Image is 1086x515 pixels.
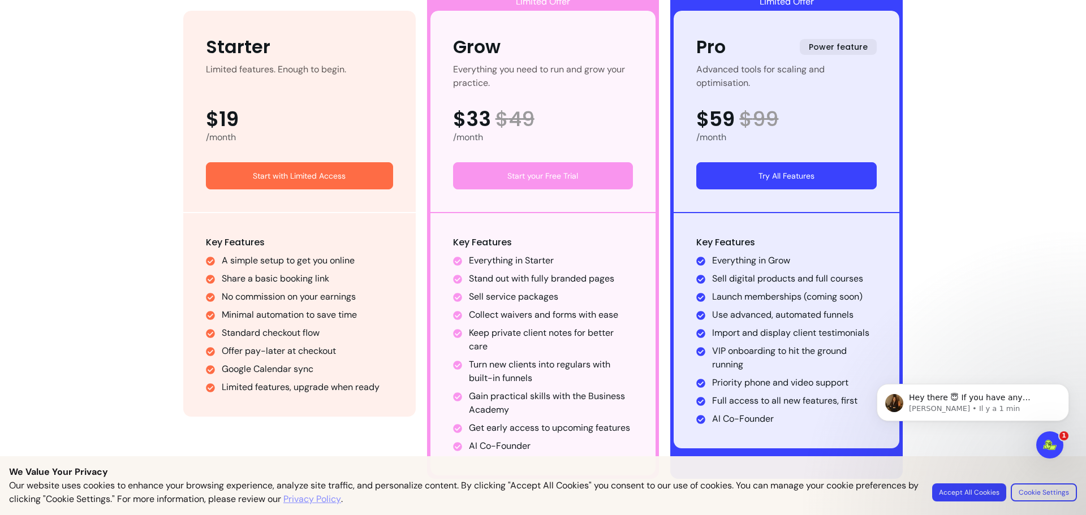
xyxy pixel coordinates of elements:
[712,326,877,340] li: Import and display client testimonials
[696,162,877,189] a: Try All Features
[712,376,877,390] li: Priority phone and video support
[283,492,341,506] a: Privacy Policy
[712,344,877,371] li: VIP onboarding to hit the ground running
[712,394,877,408] li: Full access to all new features, first
[932,483,1006,501] button: Accept All Cookies
[9,479,919,506] p: Our website uses cookies to enhance your browsing experience, analyze site traffic, and personali...
[222,344,393,358] li: Offer pay-later at checkout
[9,465,1077,479] p: We Value Your Privacy
[696,131,877,144] div: /month
[1059,431,1068,440] span: 1
[469,358,633,385] li: Turn new clients into regulars with built-in funnels
[712,272,877,285] li: Sell digital products and full courses
[453,63,633,90] div: Everything you need to run and grow your practice.
[469,254,633,267] li: Everything in Starter
[696,33,726,60] div: Pro
[222,272,393,285] li: Share a basic booking link
[222,308,393,322] li: Minimal automation to save time
[712,290,877,304] li: Launch memberships (coming soon)
[453,108,491,131] span: $33
[206,236,265,249] span: Key Features
[1036,431,1063,458] iframe: Intercom live chat
[222,290,393,304] li: No commission on your earnings
[453,131,633,144] div: /month
[206,108,239,131] span: $19
[469,421,633,435] li: Get early access to upcoming features
[712,308,877,322] li: Use advanced, automated funnels
[696,108,735,131] span: $59
[469,308,633,322] li: Collect waivers and forms with ease
[206,131,393,144] div: /month
[206,162,393,189] a: Start with Limited Access
[696,63,877,90] div: Advanced tools for scaling and optimisation.
[469,290,633,304] li: Sell service packages
[222,380,393,394] li: Limited features, upgrade when ready
[739,108,778,131] span: $ 99
[712,254,877,267] li: Everything in Grow
[495,108,535,131] span: $ 49
[469,272,633,285] li: Stand out with fully branded pages
[469,390,633,417] li: Gain practical skills with the Business Academy
[222,254,393,267] li: A simple setup to get you online
[453,33,501,60] div: Grow
[860,360,1086,484] iframe: Intercom notifications message
[206,63,346,90] div: Limited features. Enough to begin.
[1011,483,1077,501] button: Cookie Settings
[696,236,755,249] span: Key Features
[469,439,633,453] li: AI Co-Founder
[222,362,393,376] li: Google Calendar sync
[469,326,633,353] li: Keep private client notes for better care
[222,326,393,340] li: Standard checkout flow
[712,412,877,426] li: AI Co-Founder
[800,39,877,55] span: Power feature
[206,33,270,60] div: Starter
[453,162,633,189] a: Start your Free Trial
[453,236,512,249] span: Key Features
